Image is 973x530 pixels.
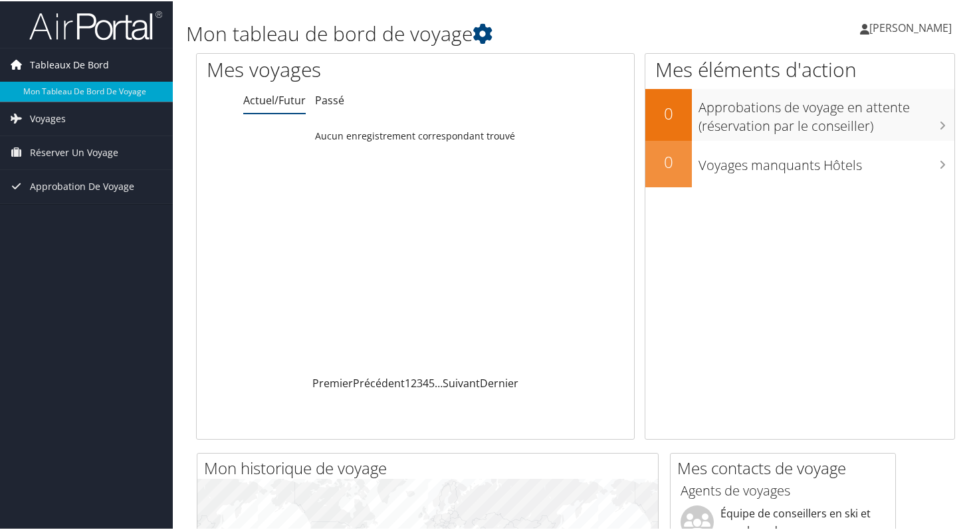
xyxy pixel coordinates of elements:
font: Précédent [353,375,405,389]
font: Mes contacts de voyage [677,456,846,478]
font: Agents de voyages [681,480,790,498]
font: Mon tableau de bord de voyage [23,84,146,96]
font: Suivant [443,375,480,389]
font: Approbations de voyage en attente (réservation par le conseiller) [699,97,910,133]
font: Voyages [30,111,66,124]
a: 0Approbations de voyage en attente (réservation par le conseiller) [645,88,954,139]
font: Réserver un voyage [30,145,118,157]
font: Passé [315,92,344,106]
font: Mes éléments d'action [655,54,857,82]
font: Approbation de voyage [30,179,134,191]
font: Actuel/Futur [243,92,306,106]
font: Aucun enregistrement correspondant trouvé [315,128,515,141]
a: [PERSON_NAME] [860,7,965,46]
font: … [435,375,443,389]
font: Tableaux de bord [30,57,109,70]
font: Mon tableau de bord de voyage [186,19,473,46]
font: 0 [664,149,673,171]
font: 3 [417,375,423,389]
font: 2 [411,375,417,389]
font: Mes voyages [207,54,321,82]
font: Voyages manquants Hôtels [699,155,862,173]
font: [PERSON_NAME] [869,19,952,34]
font: 0 [664,101,673,123]
font: Premier [312,375,353,389]
font: 5 [429,375,435,389]
a: 0Voyages manquants Hôtels [645,139,954,186]
img: airportal-logo.png [29,9,162,40]
font: 4 [423,375,429,389]
font: Dernier [480,375,518,389]
font: 1 [405,375,411,389]
font: Mon historique de voyage [204,456,387,478]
